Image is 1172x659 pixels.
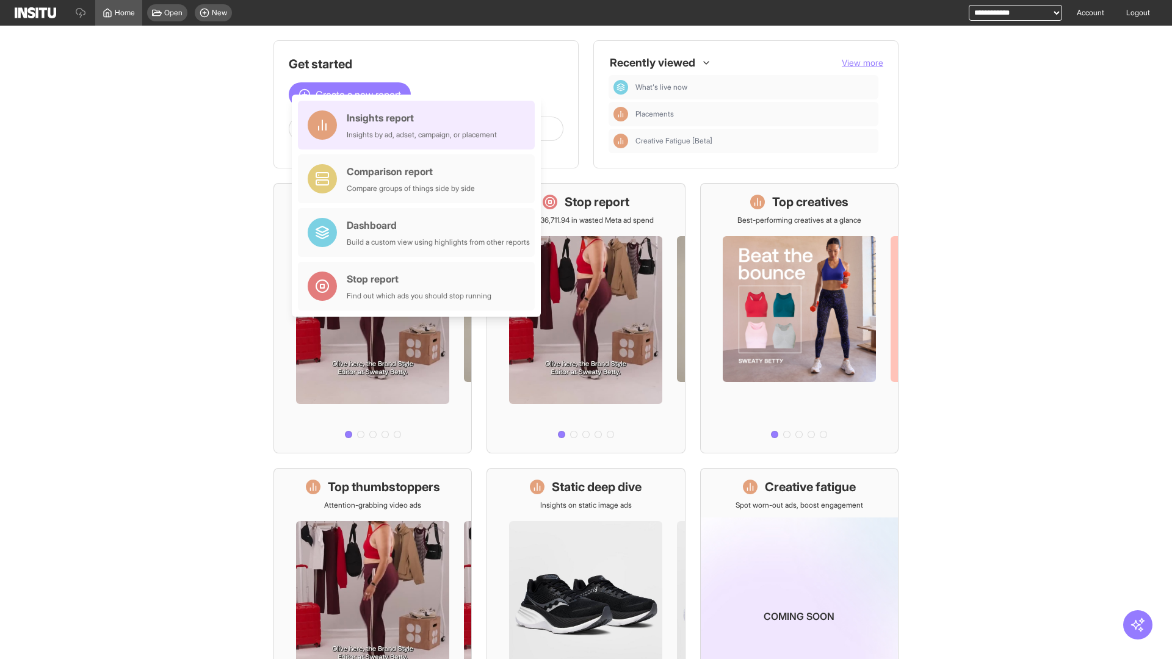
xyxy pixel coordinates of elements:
span: View more [842,57,883,68]
div: Stop report [347,272,491,286]
div: Dashboard [613,80,628,95]
span: New [212,8,227,18]
span: What's live now [635,82,687,92]
div: Compare groups of things side by side [347,184,475,193]
div: Comparison report [347,164,475,179]
span: Open [164,8,183,18]
a: What's live nowSee all active ads instantly [273,183,472,453]
span: Placements [635,109,674,119]
h1: Stop report [565,193,629,211]
span: Placements [635,109,874,119]
h1: Static deep dive [552,478,642,495]
span: Home [115,8,135,18]
div: Insights [613,107,628,121]
span: Creative Fatigue [Beta] [635,136,874,146]
div: Insights by ad, adset, campaign, or placement [347,130,497,140]
div: Insights [613,134,628,148]
p: Insights on static image ads [540,500,632,510]
a: Stop reportSave £36,711.94 in wasted Meta ad spend [487,183,685,453]
h1: Top thumbstoppers [328,478,440,495]
div: Build a custom view using highlights from other reports [347,237,530,247]
h1: Get started [289,56,563,73]
span: Create a new report [316,87,401,102]
div: Dashboard [347,218,530,232]
button: View more [842,57,883,69]
span: What's live now [635,82,874,92]
button: Create a new report [289,82,411,107]
a: Top creativesBest-performing creatives at a glance [700,183,899,453]
p: Save £36,711.94 in wasted Meta ad spend [518,215,654,225]
div: Find out which ads you should stop running [347,291,491,301]
p: Best-performing creatives at a glance [737,215,861,225]
p: Attention-grabbing video ads [324,500,421,510]
img: Logo [15,7,56,18]
span: Creative Fatigue [Beta] [635,136,712,146]
h1: Top creatives [772,193,848,211]
div: Insights report [347,110,497,125]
